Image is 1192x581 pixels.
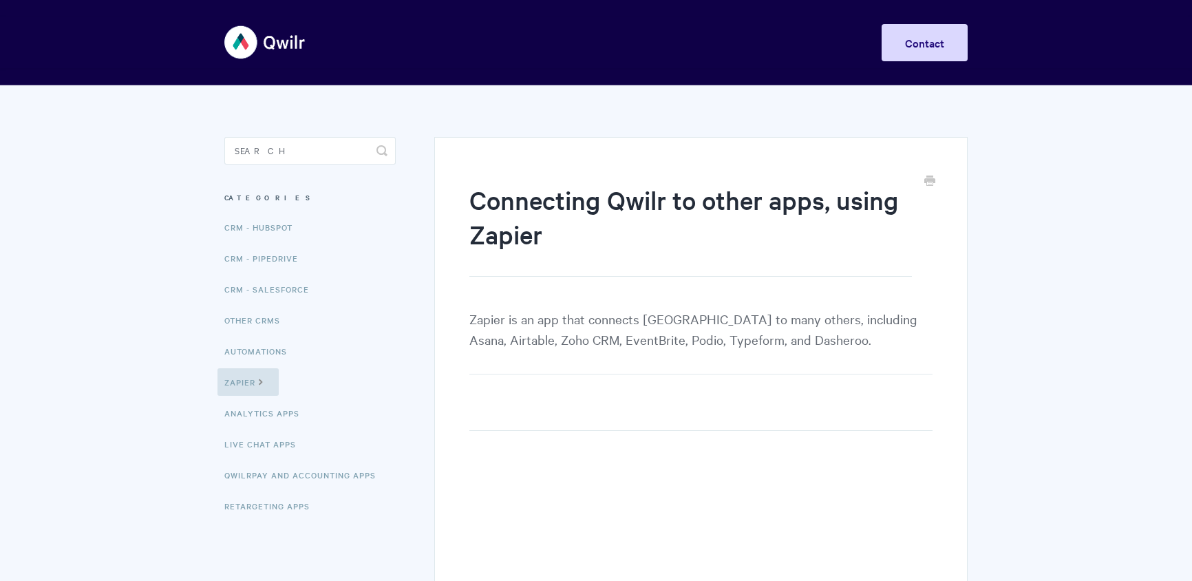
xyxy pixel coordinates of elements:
a: Automations [224,337,297,365]
a: Contact [882,24,968,61]
a: Other CRMs [224,306,290,334]
a: Print this Article [924,174,935,189]
p: Zapier is an app that connects [GEOGRAPHIC_DATA] to many others, including Asana, Airtable, Zoho ... [469,308,933,374]
a: QwilrPay and Accounting Apps [224,461,386,489]
a: Zapier [217,368,279,396]
a: Retargeting Apps [224,492,320,520]
a: CRM - HubSpot [224,213,303,241]
a: Live Chat Apps [224,430,306,458]
img: Qwilr Help Center [224,17,306,68]
a: Analytics Apps [224,399,310,427]
input: Search [224,137,396,165]
a: CRM - Pipedrive [224,244,308,272]
a: CRM - Salesforce [224,275,319,303]
h1: Connecting Qwilr to other apps, using Zapier [469,182,912,277]
h3: Categories [224,185,396,210]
